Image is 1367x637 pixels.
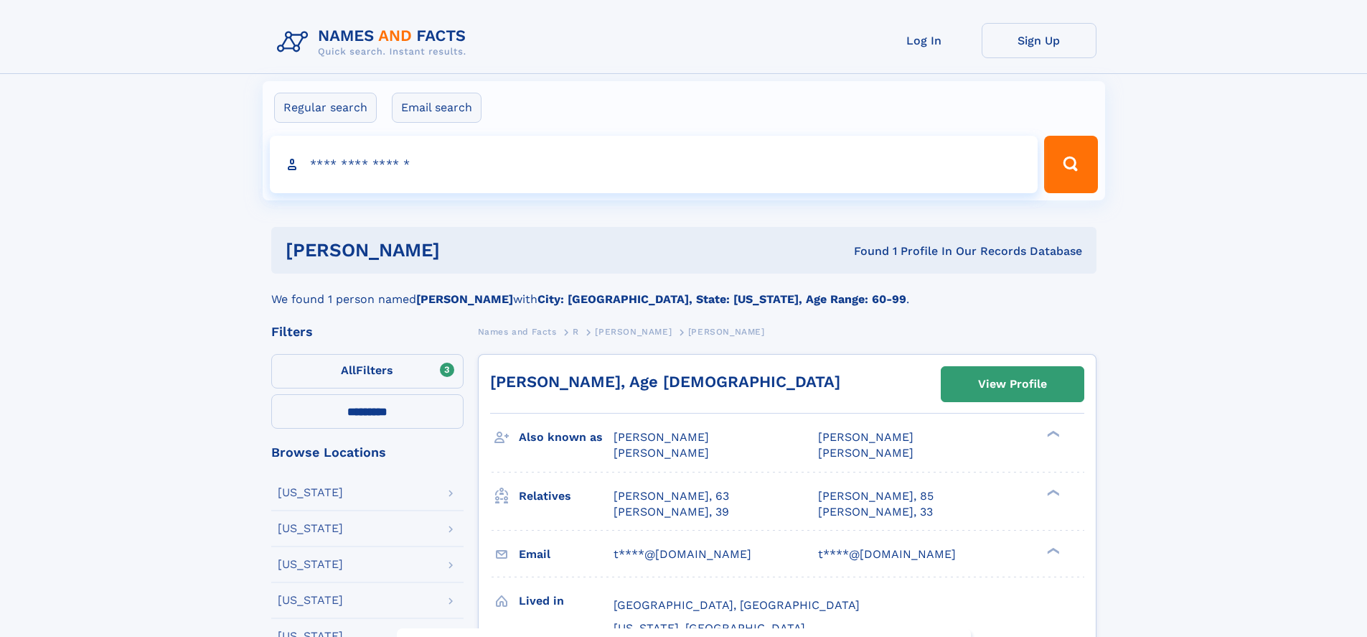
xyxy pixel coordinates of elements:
[271,354,464,389] label: Filters
[647,243,1082,259] div: Found 1 Profile In Our Records Database
[867,23,982,58] a: Log In
[478,322,557,340] a: Names and Facts
[519,542,614,567] h3: Email
[519,484,614,508] h3: Relatives
[519,589,614,613] h3: Lived in
[573,322,579,340] a: R
[490,373,840,391] a: [PERSON_NAME], Age [DEMOGRAPHIC_DATA]
[614,621,805,635] span: [US_STATE], [GEOGRAPHIC_DATA]
[1043,488,1061,497] div: ❯
[941,367,1084,401] a: View Profile
[341,363,356,377] span: All
[286,241,647,259] h1: [PERSON_NAME]
[1043,546,1061,555] div: ❯
[537,292,906,306] b: City: [GEOGRAPHIC_DATA], State: [US_STATE], Age Range: 60-99
[573,327,579,337] span: R
[614,598,860,612] span: [GEOGRAPHIC_DATA], [GEOGRAPHIC_DATA]
[271,325,464,338] div: Filters
[278,559,343,570] div: [US_STATE]
[519,425,614,450] h3: Also known as
[688,327,765,337] span: [PERSON_NAME]
[1044,136,1097,193] button: Search Button
[271,23,478,62] img: Logo Names and Facts
[1043,429,1061,439] div: ❯
[416,292,513,306] b: [PERSON_NAME]
[271,274,1096,308] div: We found 1 person named with .
[270,136,1038,193] input: search input
[278,523,343,534] div: [US_STATE]
[595,327,672,337] span: [PERSON_NAME]
[614,488,729,504] a: [PERSON_NAME], 63
[392,93,481,123] label: Email search
[818,488,934,504] a: [PERSON_NAME], 85
[274,93,377,123] label: Regular search
[278,595,343,606] div: [US_STATE]
[614,430,709,444] span: [PERSON_NAME]
[978,368,1047,401] div: View Profile
[271,446,464,459] div: Browse Locations
[982,23,1096,58] a: Sign Up
[278,487,343,498] div: [US_STATE]
[818,504,933,520] a: [PERSON_NAME], 33
[614,504,729,520] a: [PERSON_NAME], 39
[818,430,913,444] span: [PERSON_NAME]
[614,446,709,460] span: [PERSON_NAME]
[595,322,672,340] a: [PERSON_NAME]
[818,446,913,460] span: [PERSON_NAME]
